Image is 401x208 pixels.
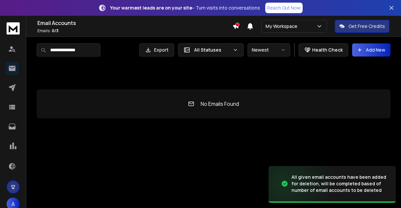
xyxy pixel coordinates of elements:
[201,100,239,108] p: No Emails Found
[110,5,192,11] strong: Your warmest leads are on your site
[312,47,343,53] p: Health Check
[52,28,58,34] span: 0 / 3
[37,19,232,27] h1: Email Accounts
[7,22,20,35] img: logo
[291,174,388,194] div: All given email accounts have been added for deletion, will be completed based of number of email...
[267,5,301,11] p: Reach Out Now
[265,3,303,13] a: Reach Out Now
[335,20,390,33] button: Get Free Credits
[110,5,260,11] p: – Turn visits into conversations
[299,43,348,57] button: Health Check
[248,43,290,57] button: Newest
[269,164,334,203] img: image
[266,23,300,30] p: My Workspace
[139,43,174,57] button: Export
[349,23,385,30] p: Get Free Credits
[37,28,232,34] p: Emails :
[194,47,230,53] p: All Statuses
[352,43,391,57] button: Add New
